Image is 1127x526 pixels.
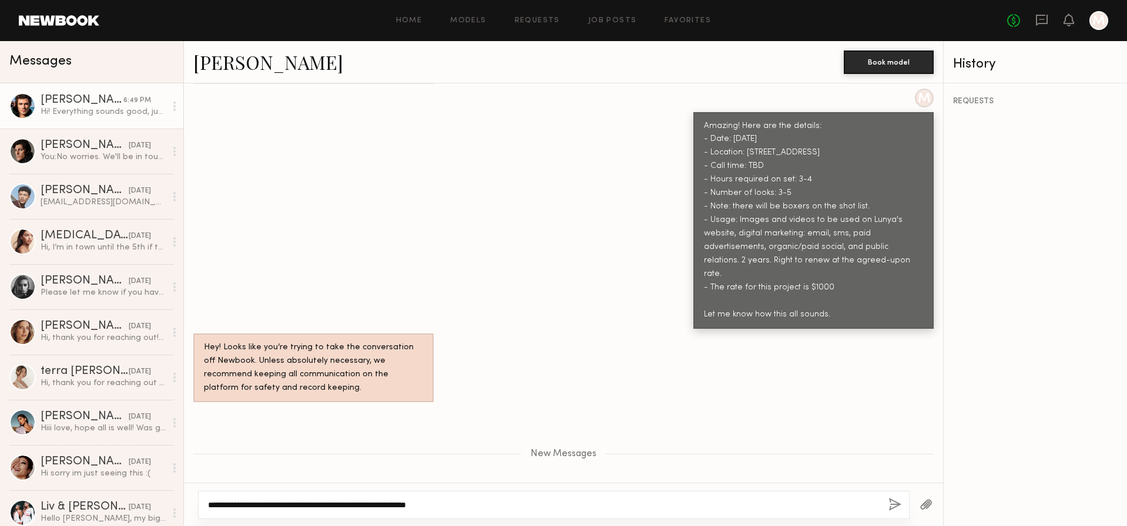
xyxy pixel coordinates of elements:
[41,275,129,287] div: [PERSON_NAME]
[204,341,423,395] div: Hey! Looks like you’re trying to take the conversation off Newbook. Unless absolutely necessary, ...
[9,55,72,68] span: Messages
[665,17,711,25] a: Favorites
[41,468,166,479] div: Hi sorry im just seeing this :(
[129,457,151,468] div: [DATE]
[41,456,129,468] div: [PERSON_NAME]
[844,56,934,66] a: Book model
[129,276,151,287] div: [DATE]
[129,231,151,242] div: [DATE]
[588,17,637,25] a: Job Posts
[41,151,166,163] div: You: No worries. We'll be in touch for other opportunities.
[953,58,1118,71] div: History
[193,49,343,75] a: [PERSON_NAME]
[129,186,151,197] div: [DATE]
[129,412,151,423] div: [DATE]
[515,17,560,25] a: Requests
[129,321,151,332] div: [DATE]
[41,185,129,197] div: [PERSON_NAME]
[396,17,422,25] a: Home
[844,50,934,74] button: Book model
[123,95,151,106] div: 6:49 PM
[41,332,166,343] div: Hi, thank you for reaching out! It will be a pleasure to work with you again! I’m definitely down...
[41,423,166,434] div: Hiii love, hope all is well! Was going through my messages on Newbook and thought I would shoot y...
[41,377,166,389] div: Hi, thank you for reaching out and considering me for this upcoming shoot. I will respond via ema...
[531,449,596,459] span: New Messages
[953,97,1118,106] div: REQUESTS
[41,197,166,208] div: [EMAIL_ADDRESS][DOMAIN_NAME]
[41,321,129,332] div: [PERSON_NAME]
[1089,11,1108,30] a: M
[41,501,129,513] div: Liv & [PERSON_NAME]
[129,366,151,377] div: [DATE]
[41,140,129,151] div: [PERSON_NAME]
[41,287,166,298] div: Please let me know if you have any questions for me in the meantime ❤️
[41,242,166,253] div: Hi, I’m in town until the 5th if there’s any jobs available!
[41,411,129,423] div: [PERSON_NAME]
[41,95,123,106] div: [PERSON_NAME]
[129,502,151,513] div: [DATE]
[129,140,151,151] div: [DATE]
[41,106,166,117] div: Hi! Everything sounds good, just a quick question: for the boxers, will I be wearing a shirt at l...
[450,17,486,25] a: Models
[41,230,129,242] div: [MEDICAL_DATA][PERSON_NAME]
[41,366,129,377] div: terra [PERSON_NAME]
[704,120,923,322] div: Amazing! Here are the details: - Date: [DATE] - Location: [STREET_ADDRESS] - Call time: TBD - Hou...
[41,513,166,524] div: Hello [PERSON_NAME], my biggest apologize we have not been in our account in some time. Please le...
